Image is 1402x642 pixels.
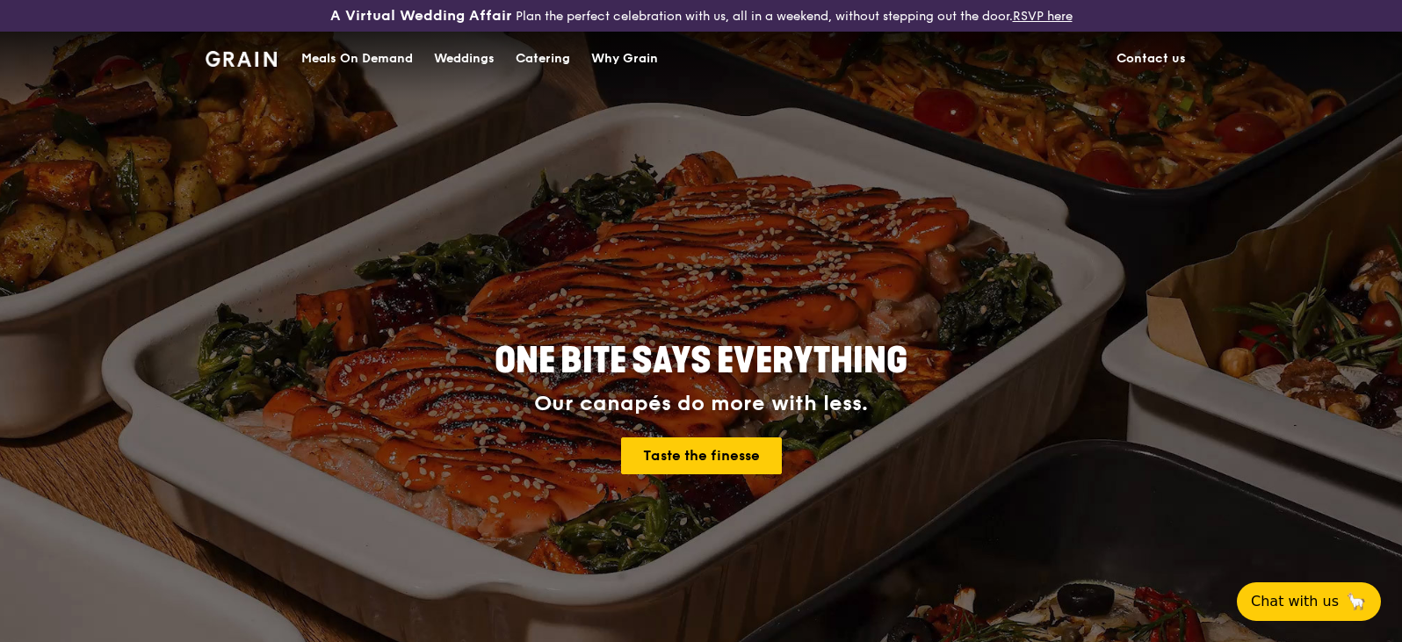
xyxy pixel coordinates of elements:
[581,32,668,85] a: Why Grain
[1237,582,1381,621] button: Chat with us🦙
[591,32,658,85] div: Why Grain
[234,7,1168,25] div: Plan the perfect celebration with us, all in a weekend, without stepping out the door.
[1251,591,1339,612] span: Chat with us
[206,51,277,67] img: Grain
[206,31,277,83] a: GrainGrain
[423,32,505,85] a: Weddings
[621,437,782,474] a: Taste the finesse
[495,340,907,382] span: ONE BITE SAYS EVERYTHING
[1346,591,1367,612] span: 🦙
[434,32,495,85] div: Weddings
[301,32,413,85] div: Meals On Demand
[330,7,512,25] h3: A Virtual Wedding Affair
[385,392,1017,416] div: Our canapés do more with less.
[1013,9,1073,24] a: RSVP here
[516,32,570,85] div: Catering
[1106,32,1196,85] a: Contact us
[505,32,581,85] a: Catering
